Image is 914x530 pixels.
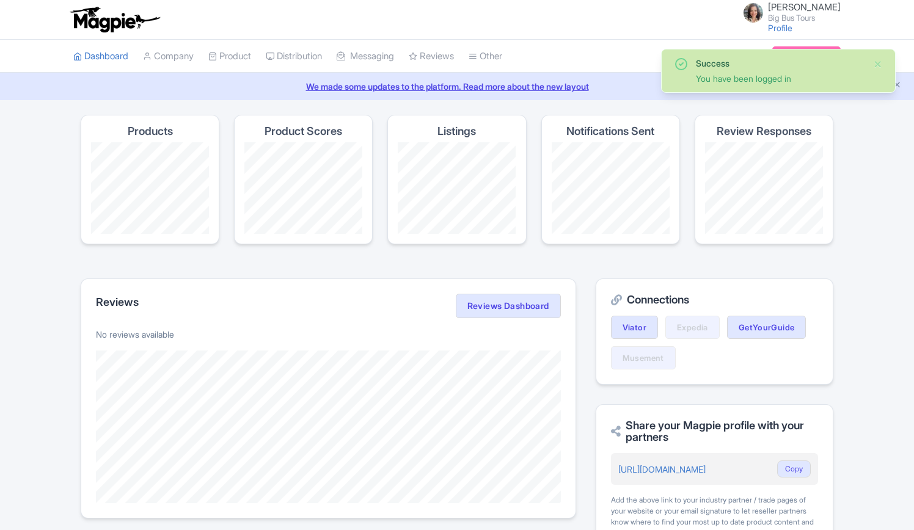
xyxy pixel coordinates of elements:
h2: Reviews [96,296,139,308]
a: We made some updates to the platform. Read more about the new layout [7,80,907,93]
img: logo-ab69f6fb50320c5b225c76a69d11143b.png [67,6,162,33]
a: Profile [768,23,792,33]
button: Close announcement [893,79,902,93]
h2: Share your Magpie profile with your partners [611,419,818,444]
p: No reviews available [96,328,561,341]
small: Big Bus Tours [768,14,841,22]
a: Product [208,40,251,73]
a: Musement [611,346,676,369]
h2: Connections [611,294,818,306]
h4: Listings [437,125,476,137]
div: Success [696,57,863,70]
span: [PERSON_NAME] [768,1,841,13]
h4: Products [128,125,173,137]
a: Subscription [772,46,841,65]
a: Reviews [409,40,454,73]
a: Messaging [337,40,394,73]
a: Dashboard [73,40,128,73]
h4: Notifications Sent [566,125,654,137]
a: [PERSON_NAME] Big Bus Tours [736,2,841,22]
a: Company [143,40,194,73]
div: You have been logged in [696,72,863,85]
img: jfp7o2nd6rbrsspqilhl.jpg [744,3,763,23]
h4: Review Responses [717,125,811,137]
button: Close [873,57,883,71]
a: Other [469,40,502,73]
a: GetYourGuide [727,316,806,339]
button: Copy [777,460,811,477]
a: Reviews Dashboard [456,294,561,318]
a: Distribution [266,40,322,73]
a: Viator [611,316,658,339]
a: Expedia [665,316,720,339]
h4: Product Scores [265,125,342,137]
a: [URL][DOMAIN_NAME] [618,464,706,474]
